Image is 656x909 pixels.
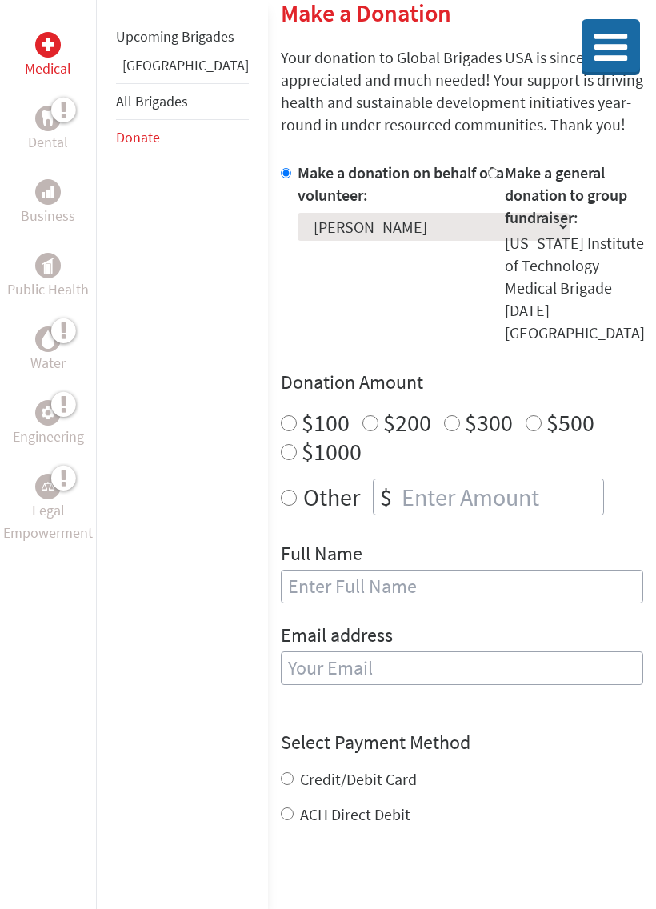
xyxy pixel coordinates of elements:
li: Donate [116,120,249,155]
img: Engineering [42,406,54,419]
label: $100 [302,407,350,438]
label: $1000 [302,436,362,467]
p: Water [30,352,66,374]
a: BusinessBusiness [21,179,75,227]
a: All Brigades [116,92,188,110]
img: Public Health [42,258,54,274]
p: Business [21,205,75,227]
label: $200 [383,407,431,438]
label: Other [303,479,360,515]
div: Medical [35,32,61,58]
a: Legal EmpowermentLegal Empowerment [3,474,93,544]
div: [US_STATE] Institute of Technology Medical Brigade [DATE] [GEOGRAPHIC_DATA] [505,232,645,344]
a: [GEOGRAPHIC_DATA] [122,56,249,74]
div: Water [35,326,61,352]
div: Dental [35,106,61,131]
label: Full Name [281,541,362,570]
div: Legal Empowerment [35,474,61,499]
p: Dental [28,131,68,154]
li: Guatemala [116,54,249,83]
label: $500 [546,407,594,438]
a: MedicalMedical [25,32,71,80]
p: Public Health [7,278,89,301]
label: ACH Direct Debit [300,804,410,824]
div: Public Health [35,253,61,278]
label: Make a donation on behalf of a volunteer: [298,162,504,205]
p: Medical [25,58,71,80]
div: Business [35,179,61,205]
img: Dental [42,110,54,126]
label: Credit/Debit Card [300,769,417,789]
img: Legal Empowerment [42,482,54,491]
a: WaterWater [30,326,66,374]
a: EngineeringEngineering [13,400,84,448]
h4: Select Payment Method [281,730,643,755]
label: $300 [465,407,513,438]
a: Public HealthPublic Health [7,253,89,301]
img: Medical [42,38,54,51]
li: Upcoming Brigades [116,19,249,54]
input: Enter Full Name [281,570,643,603]
label: Email address [281,623,393,651]
p: Legal Empowerment [3,499,93,544]
input: Your Email [281,651,643,685]
label: Make a general donation to group fundraiser: [505,162,627,227]
a: DentalDental [28,106,68,154]
p: Engineering [13,426,84,448]
div: Engineering [35,400,61,426]
img: Water [42,330,54,348]
input: Enter Amount [398,479,603,515]
p: Your donation to Global Brigades USA is sincerely appreciated and much needed! Your support is dr... [281,46,643,136]
a: Donate [116,128,160,146]
img: Business [42,186,54,198]
div: $ [374,479,398,515]
li: All Brigades [116,83,249,120]
a: Upcoming Brigades [116,27,234,46]
h4: Donation Amount [281,370,643,395]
